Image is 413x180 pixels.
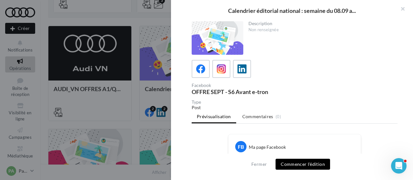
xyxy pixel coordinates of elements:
[192,100,398,104] div: Type
[276,159,330,170] button: Commencer l'édition
[248,27,393,33] div: Non renseignée
[249,144,286,150] div: Ma page Facebook
[248,21,393,26] div: Description
[276,114,281,119] span: (0)
[192,89,292,95] div: OFFRE SEPT - S6 Avant e-tron
[235,141,247,152] div: FB
[192,104,398,111] div: Post
[242,113,273,120] span: Commentaires
[228,8,356,14] span: Calendrier éditorial national : semaine du 08.09 a...
[391,158,407,174] iframe: Intercom live chat
[192,83,292,88] div: Facebook
[249,160,269,168] button: Fermer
